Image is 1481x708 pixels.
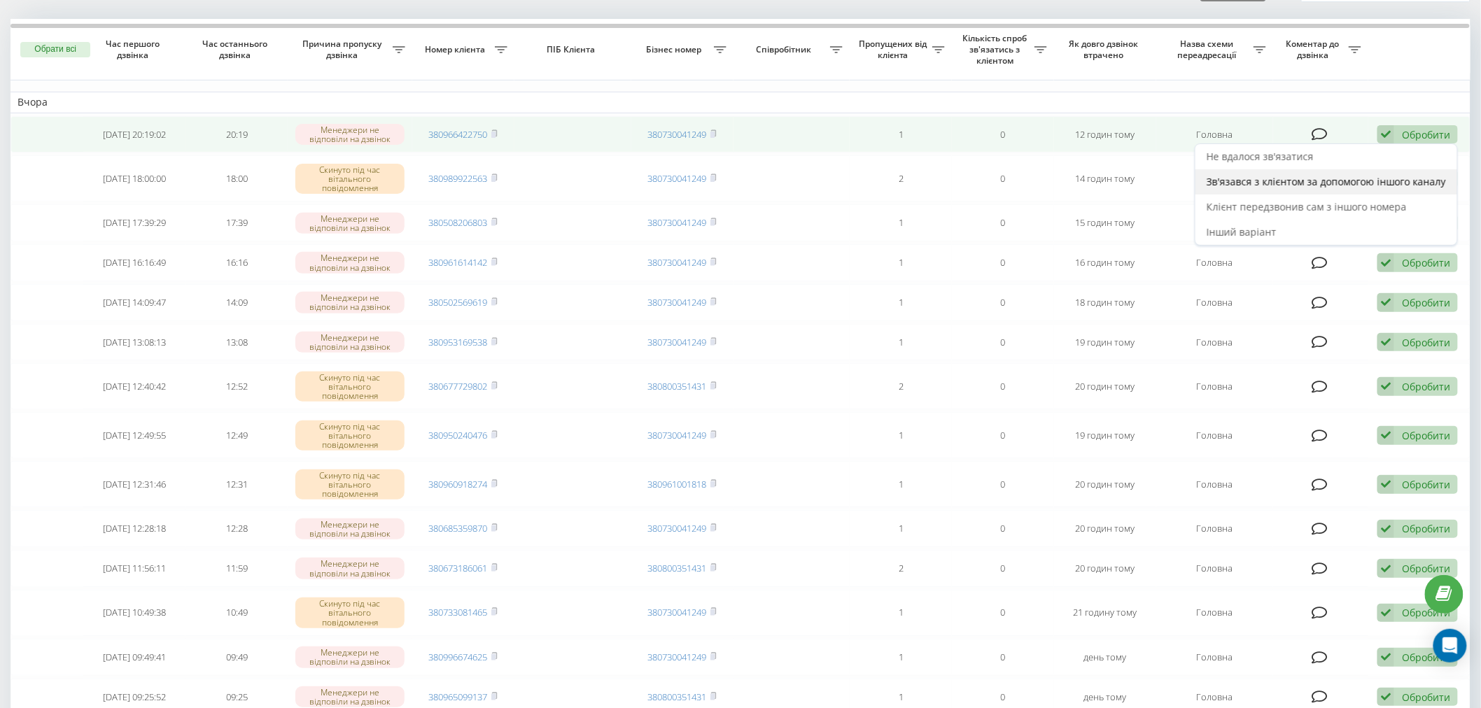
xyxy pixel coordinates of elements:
div: Скинуто під час вітального повідомлення [295,164,405,194]
td: 0 [952,590,1054,636]
td: Головна [1156,461,1273,507]
a: 380960918274 [429,478,488,490]
td: [DATE] 16:16:49 [83,244,185,281]
td: 0 [952,461,1054,507]
td: [DATE] 11:56:11 [83,550,185,587]
td: [DATE] 12:28:18 [83,510,185,547]
td: 18 годин тому [1054,284,1156,321]
td: 12:52 [185,363,288,409]
td: 14 годин тому [1054,155,1156,201]
td: 16:16 [185,244,288,281]
div: Обробити [1402,522,1450,535]
div: Обробити [1402,562,1450,575]
td: 2 [850,363,952,409]
td: 17:39 [185,204,288,241]
td: Головна [1156,590,1273,636]
td: 09:49 [185,639,288,676]
a: 380730041249 [648,651,707,663]
td: 20 годин тому [1054,363,1156,409]
span: Час першого дзвінка [95,38,174,60]
td: 1 [850,461,952,507]
td: 19 годин тому [1054,412,1156,458]
div: Обробити [1402,478,1450,491]
td: 1 [850,116,952,153]
a: 380800351431 [648,562,707,574]
div: Обробити [1402,128,1450,141]
span: Номер клієнта [419,44,495,55]
a: 380677729802 [429,380,488,392]
div: Open Intercom Messenger [1433,629,1467,663]
a: 380996674625 [429,651,488,663]
a: 380730041249 [648,256,707,269]
div: Обробити [1402,336,1450,349]
span: Не вдалося зв'язатися [1207,150,1314,163]
a: 380733081465 [429,606,488,618]
div: Обробити [1402,651,1450,664]
div: Менеджери не відповіли на дзвінок [295,292,405,313]
div: Менеджери не відповіли на дзвінок [295,686,405,707]
td: [DATE] 18:00:00 [83,155,185,201]
td: 13:08 [185,324,288,361]
a: 380961001818 [648,478,707,490]
td: 20 годин тому [1054,550,1156,587]
td: [DATE] 14:09:47 [83,284,185,321]
a: 380730041249 [648,522,707,534]
a: 380730041249 [648,296,707,309]
a: 380730041249 [648,216,707,229]
td: Головна [1156,204,1273,241]
a: 380965099137 [429,691,488,703]
td: 1 [850,510,952,547]
a: 380961614142 [429,256,488,269]
td: Головна [1156,244,1273,281]
span: Коментар до дзвінка [1280,38,1349,60]
a: 380730041249 [648,172,707,185]
a: 380953169538 [429,336,488,348]
td: [DATE] 12:49:55 [83,412,185,458]
td: 0 [952,639,1054,676]
div: Скинуто під час вітального повідомлення [295,371,405,402]
td: 11:59 [185,550,288,587]
td: Головна [1156,324,1273,361]
td: 0 [952,363,1054,409]
td: 0 [952,284,1054,321]
td: 15 годин тому [1054,204,1156,241]
button: Обрати всі [20,42,90,57]
span: Співробітник [740,44,831,55]
td: 0 [952,412,1054,458]
a: 380685359870 [429,522,488,534]
td: Головна [1156,639,1273,676]
td: [DATE] 20:19:02 [83,116,185,153]
a: 380800351431 [648,380,707,392]
a: 380730041249 [648,336,707,348]
span: Як довго дзвінок втрачено [1066,38,1145,60]
td: 1 [850,204,952,241]
a: 380966422750 [429,128,488,141]
div: Скинуто під час вітального повідомлення [295,597,405,628]
div: Скинуто під час вітального повідомлення [295,420,405,451]
span: Клієнт передзвонив сам з іншого номера [1207,200,1407,213]
td: 1 [850,639,952,676]
div: Скинуто під час вітального повідомлення [295,469,405,500]
td: Головна [1156,550,1273,587]
span: Пропущених від клієнта [857,38,932,60]
td: [DATE] 10:49:38 [83,590,185,636]
a: 380950240476 [429,429,488,441]
td: 1 [850,324,952,361]
td: 20:19 [185,116,288,153]
span: Інший варіант [1207,225,1277,239]
td: [DATE] 12:40:42 [83,363,185,409]
div: Менеджери не відповіли на дзвінок [295,252,405,273]
td: день тому [1054,639,1156,676]
span: Назва схеми переадресації [1163,38,1254,60]
span: ПІБ Клієнта [526,44,619,55]
td: 12:49 [185,412,288,458]
td: Головна [1156,116,1273,153]
td: Вчора [10,92,1471,113]
td: 1 [850,590,952,636]
div: Менеджери не відповіли на дзвінок [295,518,405,539]
td: 0 [952,204,1054,241]
td: 0 [952,116,1054,153]
div: Обробити [1402,256,1450,269]
td: Головна [1156,412,1273,458]
td: 20 годин тому [1054,510,1156,547]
